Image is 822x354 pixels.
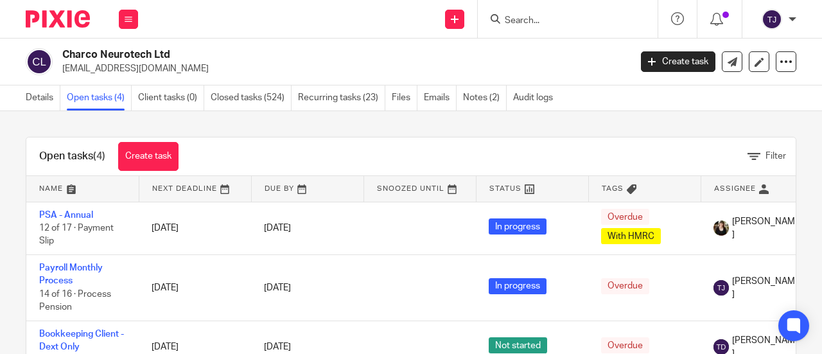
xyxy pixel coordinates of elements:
[489,218,547,235] span: In progress
[601,209,649,225] span: Overdue
[463,85,507,111] a: Notes (2)
[732,275,800,301] span: [PERSON_NAME]
[513,85,559,111] a: Audit logs
[93,151,105,161] span: (4)
[39,211,93,220] a: PSA - Annual
[765,152,786,161] span: Filter
[26,48,53,75] img: svg%3E
[264,224,291,233] span: [DATE]
[602,185,624,192] span: Tags
[62,62,622,75] p: [EMAIL_ADDRESS][DOMAIN_NAME]
[298,85,385,111] a: Recurring tasks (23)
[489,278,547,294] span: In progress
[39,150,105,163] h1: Open tasks
[39,290,111,312] span: 14 of 16 · Process Pension
[264,283,291,292] span: [DATE]
[489,337,547,353] span: Not started
[39,330,124,351] a: Bookkeeping Client - Dext Only
[118,142,179,171] a: Create task
[139,202,251,254] td: [DATE]
[713,220,729,236] img: Helen%20Campbell.jpeg
[503,15,619,27] input: Search
[67,85,132,111] a: Open tasks (4)
[26,85,60,111] a: Details
[377,185,444,192] span: Snoozed Until
[211,85,292,111] a: Closed tasks (524)
[264,342,291,351] span: [DATE]
[138,85,204,111] a: Client tasks (0)
[39,263,103,285] a: Payroll Monthly Process
[713,280,729,296] img: svg%3E
[26,10,90,28] img: Pixie
[601,278,649,294] span: Overdue
[601,228,661,244] span: With HMRC
[39,224,114,246] span: 12 of 17 · Payment Slip
[489,185,521,192] span: Status
[762,9,782,30] img: svg%3E
[601,337,649,353] span: Overdue
[641,51,715,72] a: Create task
[139,254,251,321] td: [DATE]
[732,215,800,242] span: [PERSON_NAME]
[392,85,417,111] a: Files
[424,85,457,111] a: Emails
[62,48,510,62] h2: Charco Neurotech Ltd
